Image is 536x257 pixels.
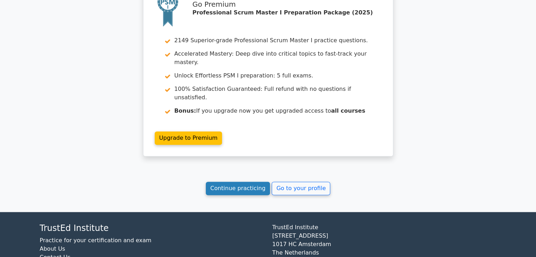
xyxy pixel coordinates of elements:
a: Upgrade to Premium [155,131,222,145]
h4: TrustEd Institute [40,223,264,233]
a: About Us [40,245,65,252]
a: Go to your profile [272,182,330,195]
a: Practice for your certification and exam [40,237,152,244]
a: Continue practicing [206,182,270,195]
